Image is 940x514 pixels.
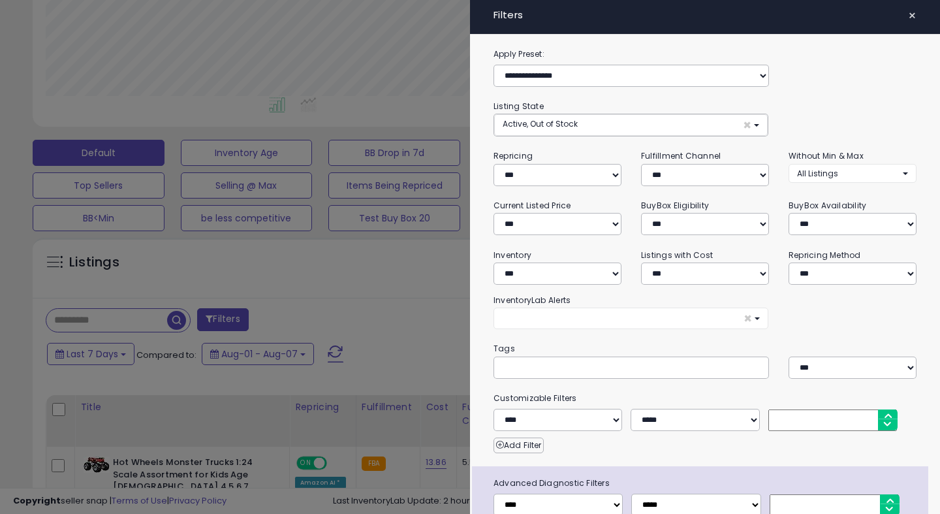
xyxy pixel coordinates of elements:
[641,249,713,261] small: Listings with Cost
[744,312,752,325] span: ×
[903,7,922,25] button: ×
[493,308,768,329] button: ×
[641,150,721,161] small: Fulfillment Channel
[484,47,926,61] label: Apply Preset:
[503,118,578,129] span: Active, Out of Stock
[743,118,751,132] span: ×
[484,476,928,490] span: Advanced Diagnostic Filters
[789,200,866,211] small: BuyBox Availability
[493,200,571,211] small: Current Listed Price
[493,10,916,21] h4: Filters
[493,438,544,453] button: Add Filter
[789,249,861,261] small: Repricing Method
[493,249,531,261] small: Inventory
[493,150,533,161] small: Repricing
[789,164,916,183] button: All Listings
[484,391,926,406] small: Customizable Filters
[797,168,838,179] span: All Listings
[494,114,768,136] button: Active, Out of Stock ×
[484,342,926,356] small: Tags
[908,7,916,25] span: ×
[641,200,709,211] small: BuyBox Eligibility
[493,295,571,306] small: InventoryLab Alerts
[789,150,864,161] small: Without Min & Max
[493,101,544,112] small: Listing State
